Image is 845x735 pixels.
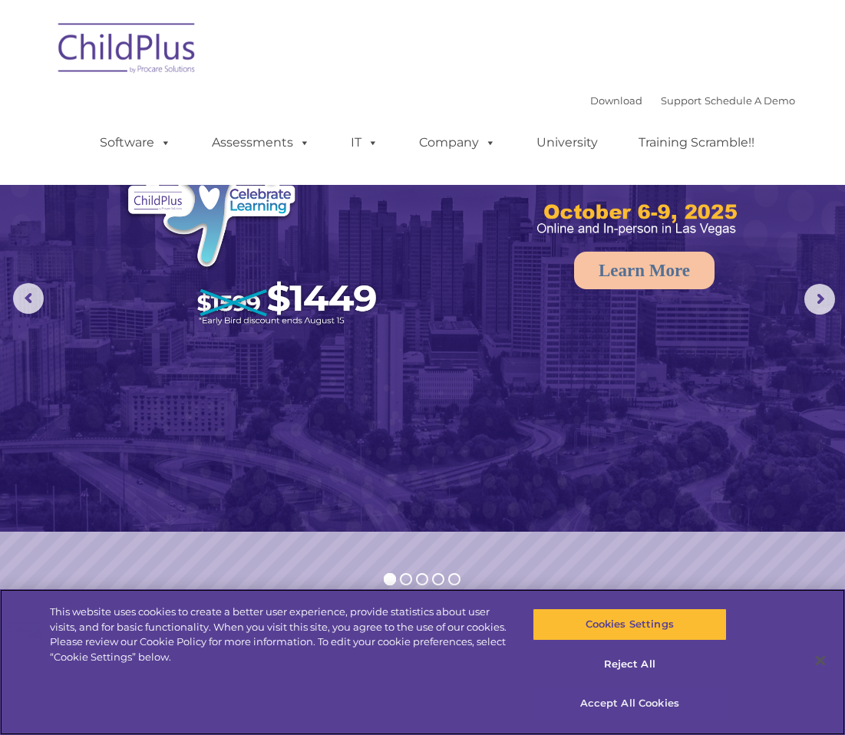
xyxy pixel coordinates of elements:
a: Learn More [574,252,715,289]
a: Support [661,94,701,107]
a: Software [84,127,186,158]
a: University [521,127,613,158]
a: Assessments [196,127,325,158]
a: Training Scramble!! [623,127,770,158]
button: Close [804,644,837,677]
a: IT [335,127,394,158]
a: Schedule A Demo [705,94,795,107]
img: ChildPlus by Procare Solutions [51,12,204,89]
font: | [590,94,795,107]
div: This website uses cookies to create a better user experience, provide statistics about user visit... [50,605,507,664]
a: Company [404,127,511,158]
button: Cookies Settings [533,608,727,641]
button: Reject All [533,648,727,681]
a: Download [590,94,642,107]
button: Accept All Cookies [533,687,727,720]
